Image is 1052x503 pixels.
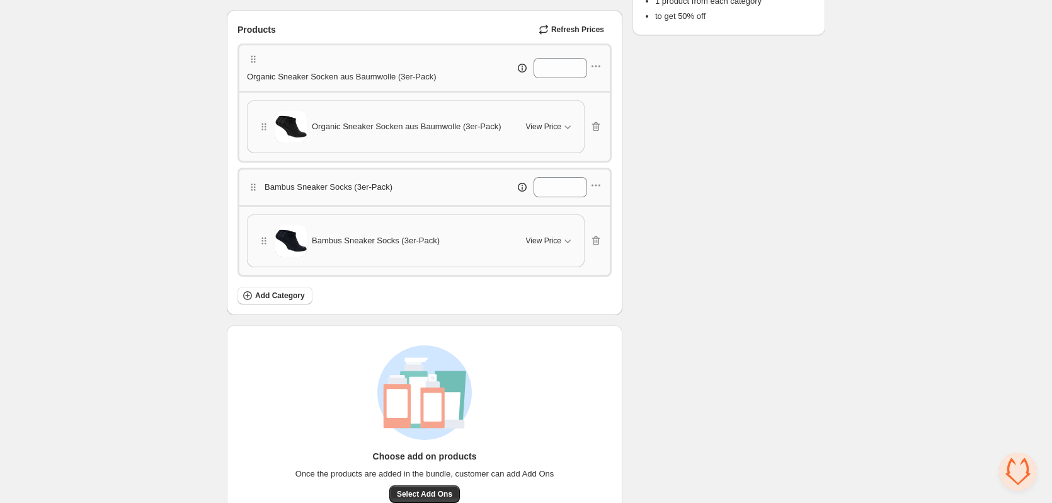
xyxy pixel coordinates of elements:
span: View Price [526,122,561,132]
button: View Price [518,231,581,251]
img: Bambus Sneaker Socks (3er-Pack) [275,225,307,257]
span: View Price [526,236,561,246]
span: Add Category [255,291,305,301]
li: to get 50% off [655,10,815,23]
span: Select Add Ons [397,489,452,499]
button: Refresh Prices [534,21,612,38]
button: Add Category [237,287,312,304]
div: Chat öffnen [999,453,1037,490]
h3: Choose add on products [373,450,477,463]
span: Bambus Sneaker Socks (3er-Pack) [312,234,440,247]
span: Refresh Prices [551,25,604,35]
span: Once the products are added in the bundle, customer can add Add Ons [295,468,554,480]
img: Organic Sneaker Socken aus Baumwolle (3er-Pack) [275,111,307,142]
button: View Price [518,117,581,137]
span: Products [237,23,276,36]
span: Organic Sneaker Socken aus Baumwolle (3er-Pack) [312,120,501,133]
p: Organic Sneaker Socken aus Baumwolle (3er-Pack) [247,71,437,83]
button: Select Add Ons [389,485,460,503]
p: Bambus Sneaker Socks (3er-Pack) [265,181,392,194]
